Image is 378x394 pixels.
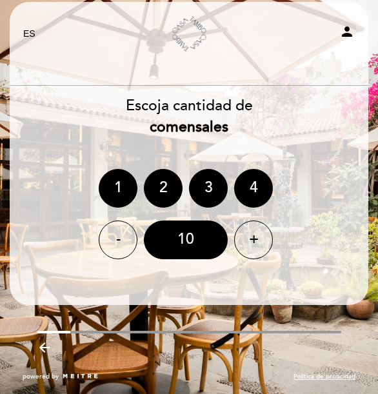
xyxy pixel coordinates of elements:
[37,340,52,355] i: arrow_backward
[339,24,355,39] i: person
[234,169,273,208] div: 4
[9,95,369,138] div: Escoja cantidad de
[62,373,99,380] img: MEITRE
[293,372,355,381] a: Política de privacidad
[144,221,228,259] div: 10
[23,372,59,381] span: powered by
[128,16,250,52] a: Casa Tambo
[23,372,99,381] a: powered by
[189,169,228,208] div: 3
[150,118,228,136] b: comensales
[144,169,183,208] div: 2
[99,169,137,208] div: 1
[99,221,137,259] div: -
[339,24,355,43] button: person
[234,221,273,259] div: +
